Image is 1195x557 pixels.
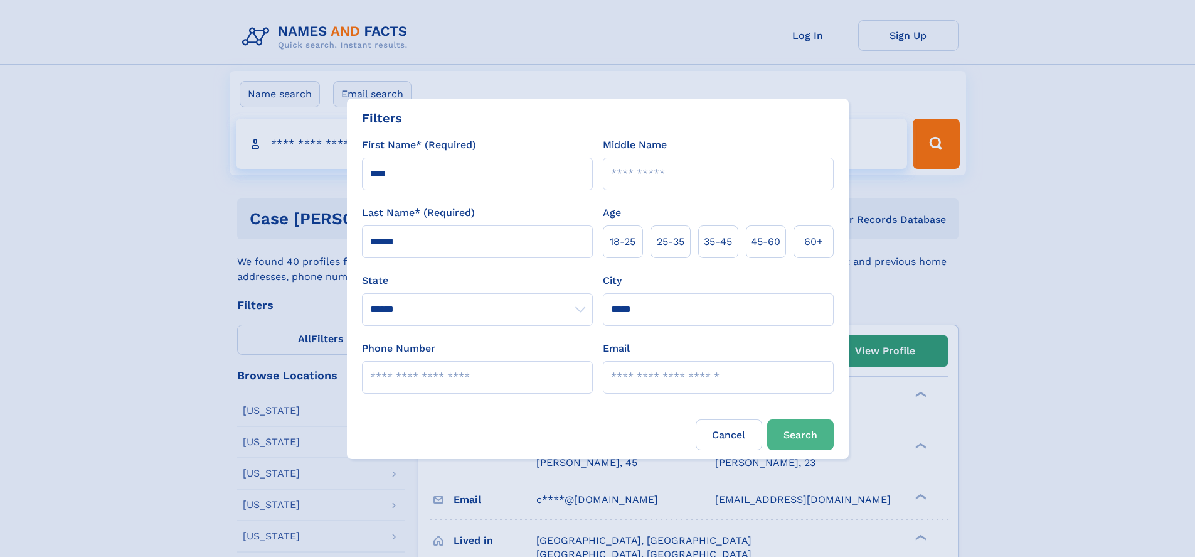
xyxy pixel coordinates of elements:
[767,419,834,450] button: Search
[362,205,475,220] label: Last Name* (Required)
[610,234,635,249] span: 18‑25
[603,138,667,153] label: Middle Name
[362,273,593,288] label: State
[603,205,621,220] label: Age
[696,419,762,450] label: Cancel
[362,341,435,356] label: Phone Number
[657,234,684,249] span: 25‑35
[804,234,823,249] span: 60+
[704,234,732,249] span: 35‑45
[751,234,780,249] span: 45‑60
[603,273,622,288] label: City
[603,341,630,356] label: Email
[362,109,402,127] div: Filters
[362,138,476,153] label: First Name* (Required)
